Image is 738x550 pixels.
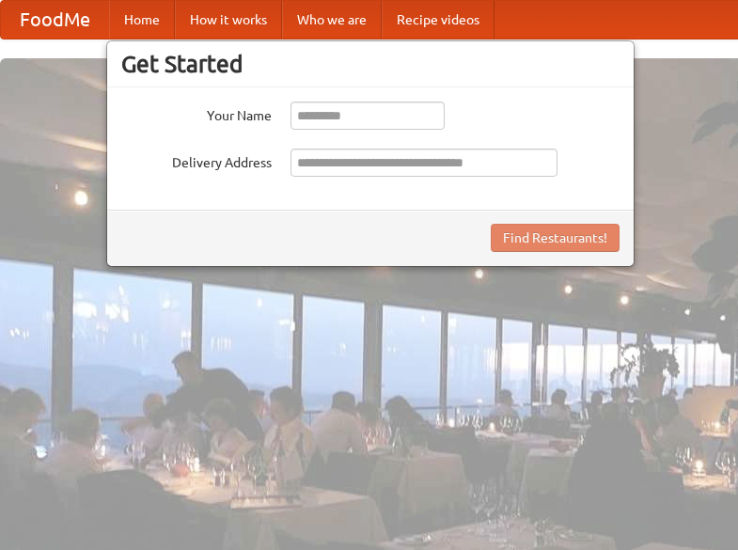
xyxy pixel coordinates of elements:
[282,1,382,39] a: Who we are
[109,1,175,39] a: Home
[175,1,282,39] a: How it works
[121,50,620,78] h3: Get Started
[382,1,495,39] a: Recipe videos
[121,102,272,125] label: Your Name
[1,1,109,39] a: FoodMe
[491,224,620,252] button: Find Restaurants!
[121,149,272,172] label: Delivery Address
